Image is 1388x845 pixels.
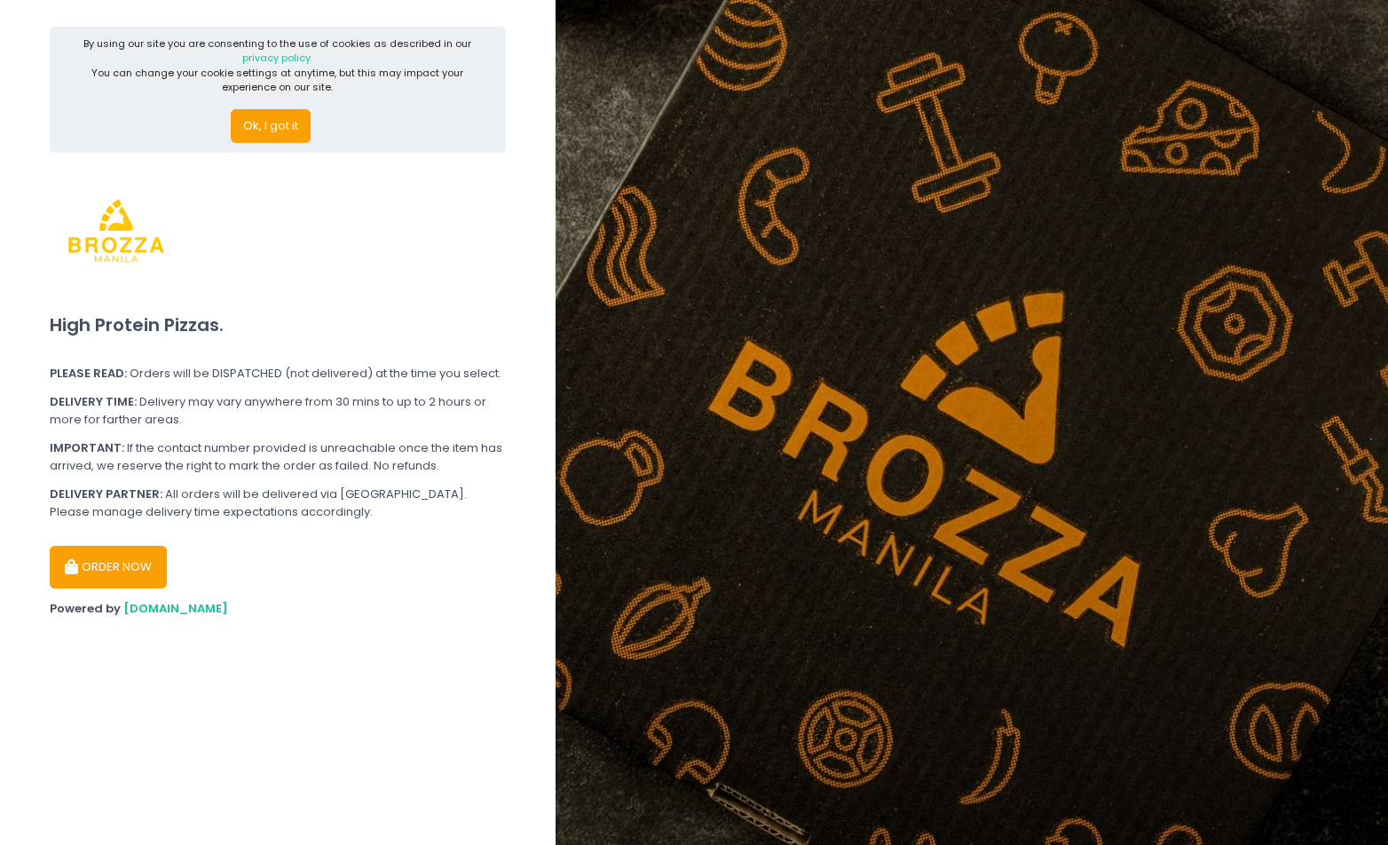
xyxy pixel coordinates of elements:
[50,486,162,502] b: DELIVERY PARTNER:
[50,365,127,382] b: PLEASE READ:
[50,164,183,297] img: Brozza Manila
[50,546,167,588] button: ORDER NOW
[50,439,124,456] b: IMPORTANT:
[50,600,506,618] div: Powered by
[50,486,506,520] div: All orders will be delivered via [GEOGRAPHIC_DATA]. Please manage delivery time expectations acco...
[50,393,137,410] b: DELIVERY TIME:
[50,365,506,383] div: Orders will be DISPATCHED (not delivered) at the time you select.
[50,297,506,353] div: High Protein Pizzas.
[80,36,477,95] div: By using our site you are consenting to the use of cookies as described in our You can change you...
[50,393,506,428] div: Delivery may vary anywhere from 30 mins to up to 2 hours or more for farther areas.
[231,109,311,143] button: Ok, I got it
[50,439,506,474] div: If the contact number provided is unreachable once the item has arrived, we reserve the right to ...
[123,600,228,617] a: [DOMAIN_NAME]
[242,51,312,65] a: privacy policy.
